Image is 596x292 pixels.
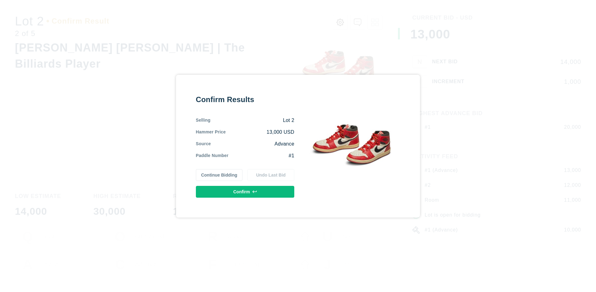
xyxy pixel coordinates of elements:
[196,95,294,105] div: Confirm Results
[196,141,211,147] div: Source
[196,129,226,136] div: Hammer Price
[226,129,294,136] div: 13,000 USD
[196,152,228,159] div: Paddle Number
[196,117,210,124] div: Selling
[210,117,294,124] div: Lot 2
[211,141,294,147] div: Advance
[247,169,294,181] button: Undo Last Bid
[228,152,294,159] div: #1
[196,186,294,198] button: Confirm
[196,169,243,181] button: Continue Bidding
